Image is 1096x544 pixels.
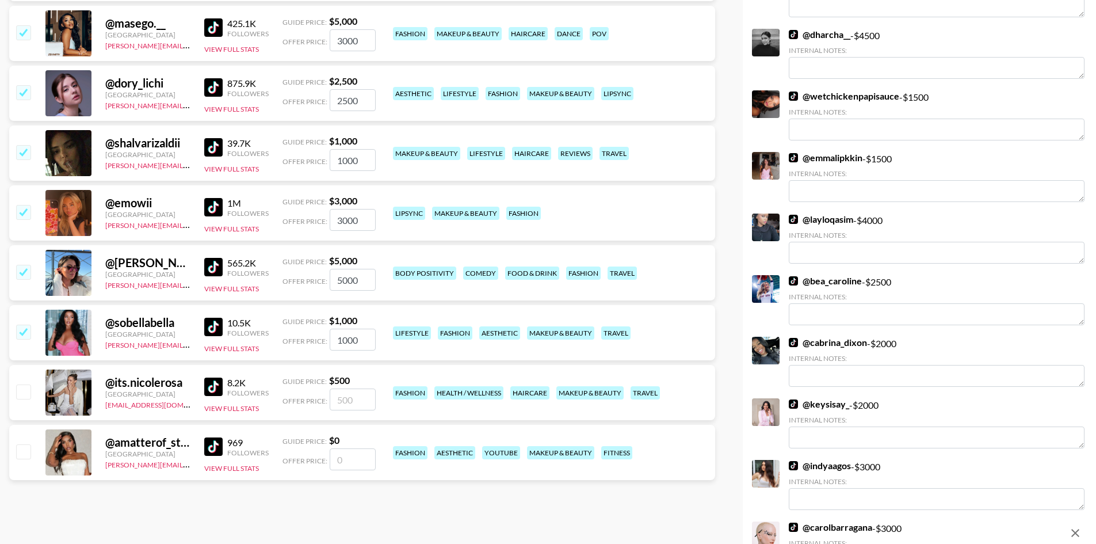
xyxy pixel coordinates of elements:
[227,29,269,38] div: Followers
[204,198,223,216] img: TikTok
[789,460,1084,510] div: - $ 3000
[329,435,339,446] strong: $ 0
[789,461,798,470] img: TikTok
[105,315,190,330] div: @ sobellabella
[789,215,798,224] img: TikTok
[438,326,472,340] div: fashion
[227,389,269,397] div: Followers
[789,152,862,163] a: @emmalipkkin
[105,16,190,31] div: @ masego.__
[789,398,1084,448] div: - $ 2000
[482,446,520,459] div: youtube
[393,446,427,459] div: fashion
[558,147,593,160] div: reviews
[105,31,190,39] div: [GEOGRAPHIC_DATA]
[204,464,259,473] button: View Full Stats
[329,255,357,266] strong: $ 5,000
[105,270,190,279] div: [GEOGRAPHIC_DATA]
[282,97,327,106] span: Offer Price:
[789,108,1084,116] div: Internal Notes:
[789,29,850,40] a: @dharcha__
[330,329,376,351] input: 1,000
[227,448,269,457] div: Followers
[789,276,798,286] img: TikTok
[204,438,223,456] img: TikTok
[631,386,660,400] div: travel
[509,27,548,40] div: haircare
[227,209,269,218] div: Followers
[393,87,434,100] div: aesthetic
[227,78,269,89] div: 875.9K
[105,39,330,50] a: [PERSON_NAME][EMAIL_ADDRESS][PERSON_NAME][DOMAIN_NAME]
[789,338,798,347] img: TikTok
[393,27,427,40] div: fashion
[282,138,327,146] span: Guide Price:
[434,386,503,400] div: health / wellness
[105,76,190,90] div: @ dory_lichi
[555,27,583,40] div: dance
[599,147,629,160] div: travel
[789,214,853,225] a: @layloqasim
[789,29,1084,79] div: - $ 4500
[105,150,190,159] div: [GEOGRAPHIC_DATA]
[105,435,190,450] div: @ amatterof_style
[479,326,520,340] div: aesthetic
[227,257,269,269] div: 565.2K
[227,197,269,209] div: 1M
[590,27,609,40] div: pov
[789,292,1084,301] div: Internal Notes:
[282,456,327,465] span: Offer Price:
[789,275,862,287] a: @bea_caroline
[463,267,498,280] div: comedy
[789,460,851,471] a: @indyaagos
[330,29,376,51] input: 5,000
[330,89,376,111] input: 2,500
[227,377,269,389] div: 8.2K
[204,138,223,157] img: TikTok
[282,157,327,166] span: Offer Price:
[329,135,357,146] strong: $ 1,000
[527,446,594,459] div: makeup & beauty
[329,75,357,86] strong: $ 2,500
[330,448,376,470] input: 0
[505,267,559,280] div: food & drink
[105,210,190,219] div: [GEOGRAPHIC_DATA]
[789,152,1084,202] div: - $ 1500
[789,522,872,533] a: @carolbarragana
[434,446,475,459] div: aesthetic
[486,87,520,100] div: fashion
[393,267,456,280] div: body positivity
[105,375,190,390] div: @ its.nicolerosa
[510,386,549,400] div: haircare
[789,275,1084,325] div: - $ 2500
[601,87,633,100] div: lipsync
[789,153,798,162] img: TikTok
[789,214,1084,264] div: - $ 4000
[204,344,259,353] button: View Full Stats
[227,89,269,98] div: Followers
[789,400,798,409] img: TikTok
[105,90,190,99] div: [GEOGRAPHIC_DATA]
[393,386,427,400] div: fashion
[789,416,1084,424] div: Internal Notes:
[204,258,223,276] img: TikTok
[282,317,327,326] span: Guide Price:
[330,389,376,410] input: 500
[601,326,631,340] div: travel
[227,437,269,448] div: 969
[105,256,190,270] div: @ [PERSON_NAME].mackenzlee
[282,78,327,86] span: Guide Price:
[393,207,425,220] div: lipsync
[467,147,505,160] div: lifestyle
[105,279,330,290] a: [PERSON_NAME][EMAIL_ADDRESS][PERSON_NAME][DOMAIN_NAME]
[204,165,259,173] button: View Full Stats
[282,397,327,405] span: Offer Price:
[282,18,327,26] span: Guide Price:
[329,16,357,26] strong: $ 5,000
[204,318,223,336] img: TikTok
[527,326,594,340] div: makeup & beauty
[329,375,350,386] strong: $ 500
[441,87,479,100] div: lifestyle
[204,45,259,54] button: View Full Stats
[789,337,867,348] a: @cabrina_dixon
